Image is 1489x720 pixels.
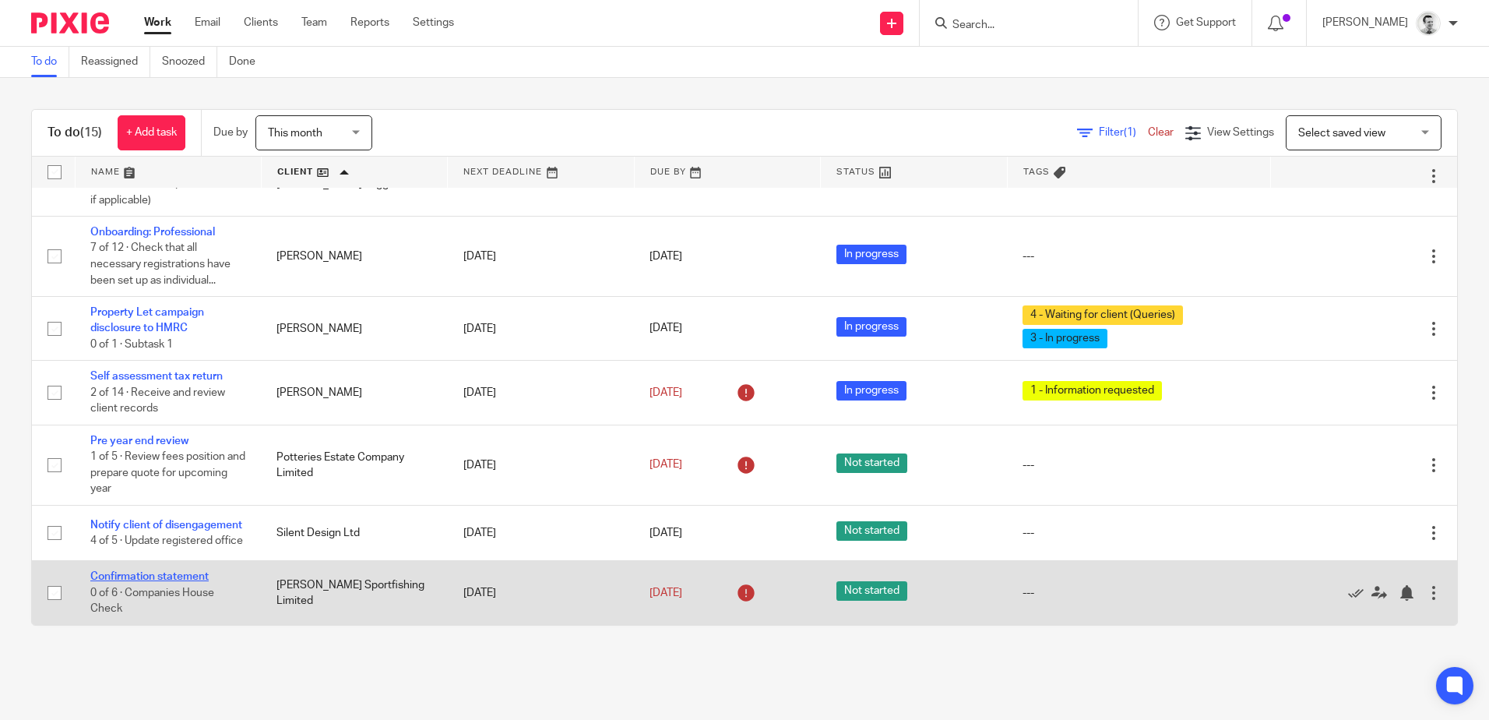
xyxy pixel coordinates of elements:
td: [PERSON_NAME] [261,361,447,425]
a: Property Let campaign disclosure to HMRC [90,307,204,334]
span: View Settings [1207,127,1274,138]
a: Done [229,47,267,77]
div: --- [1023,525,1255,541]
span: This month [268,128,322,139]
span: [DATE] [649,251,682,262]
span: 1 - Information requested [1023,381,1162,401]
img: Andy_2025.jpg [1416,11,1441,36]
span: 0 of 6 · Companies House Check [90,588,214,615]
td: [DATE] [448,361,634,425]
span: Get Support [1176,17,1236,28]
a: Email [195,15,220,30]
a: Team [301,15,327,30]
a: Confirmation statement [90,571,209,582]
a: Self assessment tax return [90,371,223,382]
input: Search [951,19,1091,33]
a: Reassigned [81,47,150,77]
td: [PERSON_NAME] [261,217,447,297]
span: Not started [836,454,907,473]
span: 2 of 14 · Receive and review client records [90,387,225,415]
span: Tags [1023,168,1050,176]
td: [DATE] [448,297,634,361]
a: Clear [1148,127,1174,138]
span: Filter [1099,127,1148,138]
span: [DATE] [649,460,682,471]
span: 7 of 12 · Check that all necessary registrations have been set up as individual... [90,243,231,286]
a: Work [144,15,171,30]
div: --- [1023,249,1255,264]
td: [DATE] [448,217,634,297]
span: (1) [1124,127,1136,138]
span: Not started [836,521,907,541]
span: 5 of 14 · Partner/manager to review tax return (and accounts if applicable) [90,163,244,206]
span: [DATE] [649,528,682,538]
span: (15) [80,126,102,139]
a: Reports [350,15,389,30]
a: To do [31,47,69,77]
div: --- [1023,585,1255,601]
p: [PERSON_NAME] [1322,15,1408,30]
a: Pre year end review [90,436,188,446]
td: [PERSON_NAME] Sportfishing Limited [261,561,447,625]
span: [DATE] [649,387,682,398]
a: Notify client of disengagement [90,520,242,531]
span: In progress [836,245,906,264]
p: Due by [213,125,248,140]
td: [DATE] [448,505,634,560]
td: [DATE] [448,561,634,625]
img: Pixie [31,12,109,34]
div: --- [1023,457,1255,473]
a: + Add task [118,115,185,150]
td: [DATE] [448,425,634,505]
h1: To do [48,125,102,141]
td: Potteries Estate Company Limited [261,425,447,505]
td: Silent Design Ltd [261,505,447,560]
td: [PERSON_NAME] [261,297,447,361]
span: In progress [836,381,906,401]
span: 4 of 5 · Update registered office [90,535,243,546]
span: [DATE] [649,323,682,334]
span: [DATE] [649,588,682,598]
a: Snoozed [162,47,217,77]
span: In progress [836,317,906,337]
span: 1 of 5 · Review fees position and prepare quote for upcoming year [90,451,245,494]
span: 4 - Waiting for client (Queries) [1023,305,1183,325]
a: Onboarding: Professional [90,227,215,238]
span: 3 - In progress [1023,329,1107,348]
span: Not started [836,581,907,601]
span: 0 of 1 · Subtask 1 [90,339,173,350]
a: Mark as done [1348,585,1371,601]
a: Clients [244,15,278,30]
span: Select saved view [1298,128,1385,139]
a: Settings [413,15,454,30]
